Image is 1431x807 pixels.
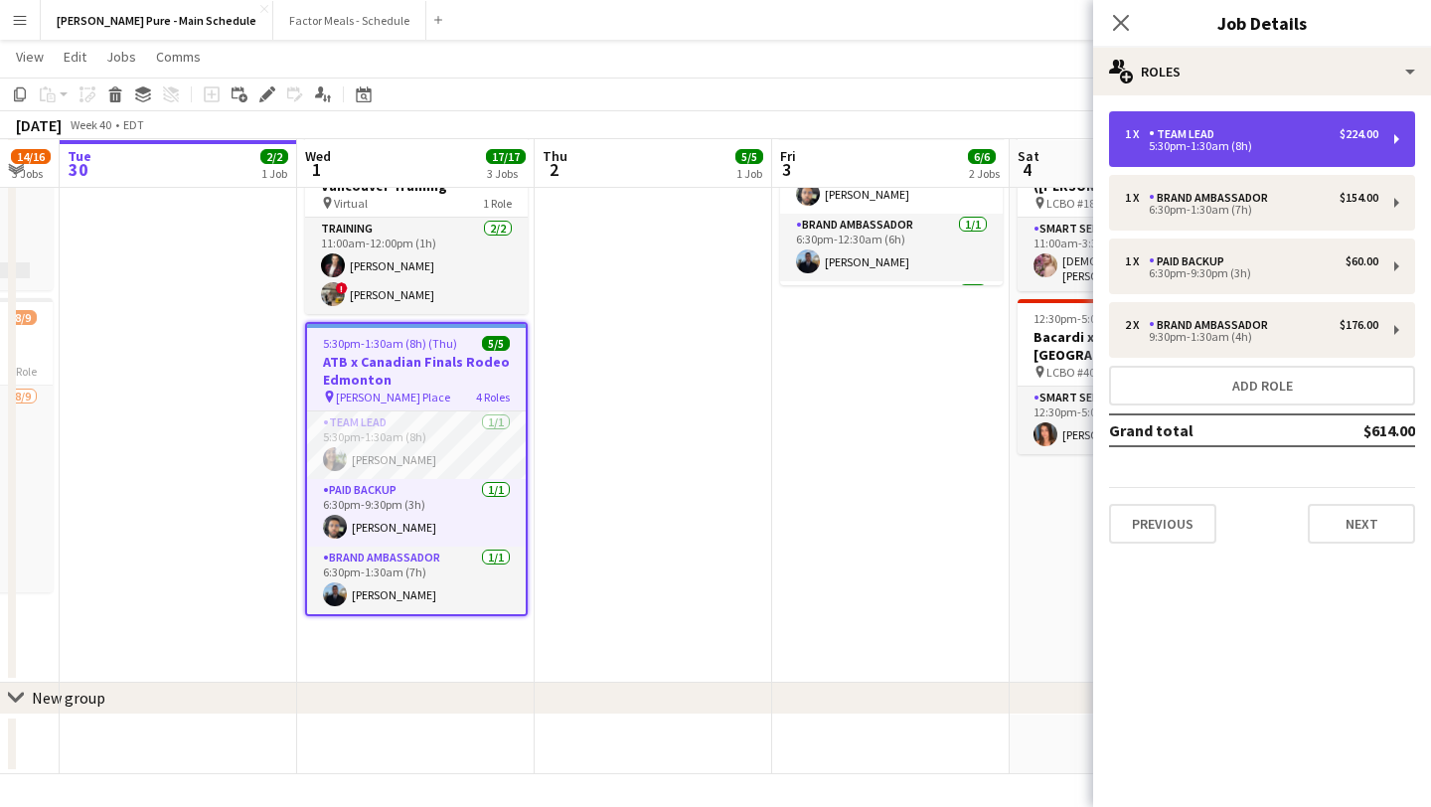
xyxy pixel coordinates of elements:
[1046,365,1101,380] span: LCBO #408
[56,44,94,70] a: Edit
[1018,147,1039,165] span: Sat
[64,48,86,66] span: Edit
[323,336,457,351] span: 5:30pm-1:30am (8h) (Thu)
[11,149,51,164] span: 14/16
[1149,254,1232,268] div: Paid Backup
[1018,299,1240,454] app-job-card: 12:30pm-5:00pm (4h30m)1/1Bacardi x LCBO (1 [GEOGRAPHIC_DATA] ) LCBO #4081 RoleSmart Serve TL1/112...
[1125,127,1149,141] div: 1 x
[66,117,115,132] span: Week 40
[969,166,1000,181] div: 2 Jobs
[65,158,91,181] span: 30
[1046,196,1101,211] span: LCBO #186
[260,149,288,164] span: 2/2
[1125,268,1378,278] div: 6:30pm-9:30pm (3h)
[41,1,273,40] button: [PERSON_NAME] Pure - Main Schedule
[261,166,287,181] div: 1 Job
[543,147,567,165] span: Thu
[307,479,526,547] app-card-role: Paid Backup1/16:30pm-9:30pm (3h)[PERSON_NAME]
[32,688,105,708] div: New group
[1125,254,1149,268] div: 1 x
[1018,328,1240,364] h3: Bacardi x LCBO (1 [GEOGRAPHIC_DATA] )
[156,48,201,66] span: Comms
[16,115,62,135] div: [DATE]
[1093,48,1431,95] div: Roles
[482,336,510,351] span: 5/5
[777,158,796,181] span: 3
[1109,504,1216,544] button: Previous
[1125,332,1378,342] div: 9:30pm-1:30am (4h)
[1149,318,1276,332] div: Brand Ambassador
[307,547,526,614] app-card-role: Brand Ambassador1/16:30pm-1:30am (7h)[PERSON_NAME]
[1340,191,1378,205] div: $154.00
[1346,254,1378,268] div: $60.00
[305,322,528,616] app-job-card: 5:30pm-1:30am (8h) (Thu)5/5ATB x Canadian Finals Rodeo Edmonton [PERSON_NAME] Place4 RolesTeam Le...
[780,147,796,165] span: Fri
[540,158,567,181] span: 2
[1093,10,1431,36] h3: Job Details
[1149,127,1222,141] div: Team Lead
[8,44,52,70] a: View
[1033,311,1165,326] span: 12:30pm-5:00pm (4h30m)
[1109,414,1298,446] td: Grand total
[123,117,144,132] div: EDT
[1340,127,1378,141] div: $224.00
[305,130,528,314] app-job-card: 11:00am-12:00pm (1h)2/2CDW - BTEX West 2025 Vancouver Training Virtual1 RoleTraining2/211:00am-12...
[780,214,1003,281] app-card-role: Brand Ambassador1/16:30pm-12:30am (6h)[PERSON_NAME]
[106,48,136,66] span: Jobs
[780,281,1003,378] app-card-role: Brand Ambassador2/2
[305,147,331,165] span: Wed
[98,44,144,70] a: Jobs
[476,390,510,404] span: 4 Roles
[148,44,209,70] a: Comms
[1308,504,1415,544] button: Next
[8,364,37,379] span: 1 Role
[1018,387,1240,454] app-card-role: Smart Serve TL1/112:30pm-5:00pm (4h30m)[PERSON_NAME]
[1149,191,1276,205] div: Brand Ambassador
[1109,366,1415,405] button: Add role
[487,166,525,181] div: 3 Jobs
[9,310,37,325] span: 8/9
[486,149,526,164] span: 17/17
[302,158,331,181] span: 1
[1125,191,1149,205] div: 1 x
[736,166,762,181] div: 1 Job
[735,149,763,164] span: 5/5
[1015,158,1039,181] span: 4
[1018,130,1240,291] app-job-card: 11:00am-3:30pm (4h30m)1/1Bacardi x LCBO ([PERSON_NAME] Ave ) LCBO #1861 RoleSmart Serve TL1/111:0...
[1298,414,1415,446] td: $614.00
[336,390,450,404] span: [PERSON_NAME] Place
[16,48,44,66] span: View
[307,411,526,479] app-card-role: Team Lead1/15:30pm-1:30am (8h)[PERSON_NAME]
[68,147,91,165] span: Tue
[334,196,368,211] span: Virtual
[1125,141,1378,151] div: 5:30pm-1:30am (8h)
[307,353,526,389] h3: ATB x Canadian Finals Rodeo Edmonton
[1018,218,1240,291] app-card-role: Smart Serve TL1/111:00am-3:30pm (4h30m)[DEMOGRAPHIC_DATA][PERSON_NAME]
[12,166,50,181] div: 3 Jobs
[305,218,528,314] app-card-role: Training2/211:00am-12:00pm (1h)[PERSON_NAME]![PERSON_NAME]
[1125,205,1378,215] div: 6:30pm-1:30am (7h)
[336,282,348,294] span: !
[1125,318,1149,332] div: 2 x
[273,1,426,40] button: Factor Meals - Schedule
[483,196,512,211] span: 1 Role
[968,149,996,164] span: 6/6
[1340,318,1378,332] div: $176.00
